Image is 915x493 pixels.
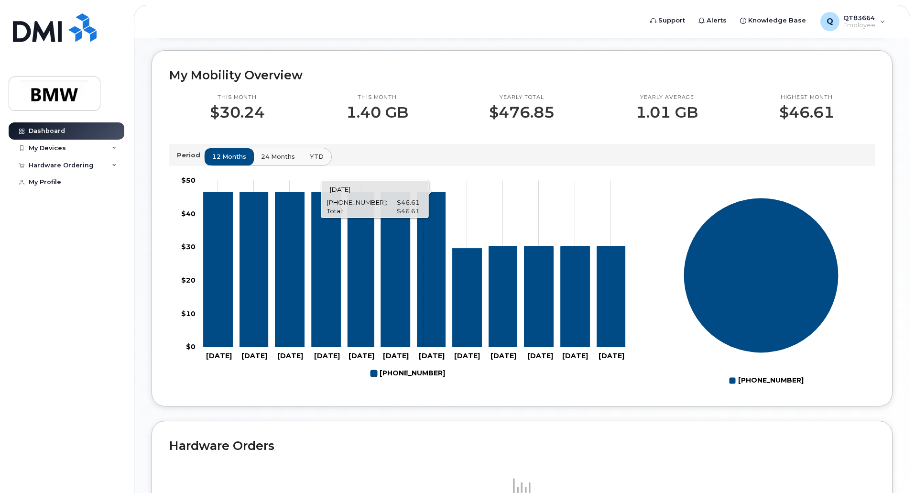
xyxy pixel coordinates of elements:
tspan: $20 [181,276,196,285]
span: Knowledge Base [748,16,806,25]
div: QT83664 [814,12,892,31]
tspan: [DATE] [277,351,303,360]
tspan: $50 [181,176,196,185]
span: YTD [310,152,324,161]
span: Q [827,16,833,27]
tspan: [DATE] [527,351,553,360]
g: 551-209-7918 [204,192,625,347]
p: $30.24 [210,104,265,121]
g: Legend [370,365,445,382]
p: $46.61 [779,104,834,121]
p: 1.01 GB [636,104,698,121]
span: Alerts [707,16,727,25]
span: Support [658,16,685,25]
tspan: [DATE] [349,351,374,360]
a: Knowledge Base [733,11,813,30]
tspan: [DATE] [599,351,624,360]
tspan: $0 [186,342,196,351]
p: 1.40 GB [346,104,408,121]
h2: My Mobility Overview [169,68,875,82]
tspan: $30 [181,242,196,251]
p: Yearly average [636,94,698,101]
tspan: $40 [181,209,196,218]
tspan: [DATE] [490,351,516,360]
tspan: [DATE] [383,351,409,360]
tspan: $10 [181,309,196,318]
g: Chart [181,176,629,382]
p: This month [210,94,265,101]
p: $476.85 [489,104,555,121]
tspan: [DATE] [419,351,445,360]
span: QT83664 [843,14,875,22]
span: 24 months [261,152,295,161]
p: Period [177,151,204,160]
iframe: Messenger Launcher [873,451,908,486]
p: This month [346,94,408,101]
g: 551-209-7918 [370,365,445,382]
tspan: [DATE] [241,351,267,360]
p: Highest month [779,94,834,101]
g: Series [684,197,839,353]
span: Employee [843,22,875,29]
g: Legend [729,372,804,389]
tspan: [DATE] [562,351,588,360]
a: Alerts [692,11,733,30]
a: Support [643,11,692,30]
p: Yearly total [489,94,555,101]
g: Chart [684,197,839,388]
tspan: [DATE] [454,351,480,360]
tspan: [DATE] [314,351,340,360]
tspan: [DATE] [206,351,232,360]
h2: Hardware Orders [169,438,875,453]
